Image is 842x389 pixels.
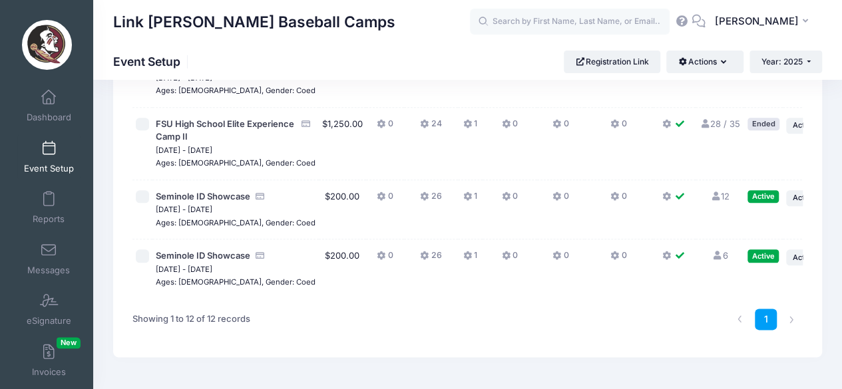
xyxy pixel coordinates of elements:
img: Link Jarrett Baseball Camps [22,20,72,70]
span: Messages [27,265,70,276]
a: Event Setup [17,134,81,180]
button: 0 [610,249,626,269]
button: 0 [502,118,518,137]
div: Showing 1 to 12 of 12 records [132,304,250,334]
button: 0 [502,190,518,209]
button: 0 [377,249,393,269]
a: 12 [710,191,730,201]
i: Accepting Credit Card Payments [300,120,311,128]
small: Ages: [DEMOGRAPHIC_DATA], Gender: Coed [156,86,316,95]
div: Ended [747,118,779,130]
button: Actions [666,51,743,73]
div: Active [747,249,779,262]
small: [DATE] - [DATE] [156,205,212,214]
h1: Event Setup [113,55,192,68]
i: Accepting Credit Card Payments [254,251,265,260]
button: 0 [502,249,518,269]
span: Event Setup [24,163,74,174]
td: $200.00 [319,239,366,299]
i: Accepting Credit Card Payments [254,192,265,201]
small: Ages: [DEMOGRAPHIC_DATA], Gender: Coed [156,218,316,227]
button: 0 [610,190,626,209]
button: 1 [463,190,477,209]
a: 28 / 35 [700,118,740,129]
small: Ages: [DEMOGRAPHIC_DATA], Gender: Coed [156,158,316,168]
small: [DATE] - [DATE] [156,265,212,274]
span: FSU High School Elite Experience Camp II [156,118,294,142]
td: $200.00 [319,180,366,240]
h1: Link [PERSON_NAME] Baseball Camps [113,7,395,37]
button: Action [786,249,833,265]
button: 1 [463,249,477,269]
input: Search by First Name, Last Name, or Email... [470,9,670,35]
span: Seminole ID Showcase [156,191,250,201]
span: Action [793,253,816,262]
a: 1 [755,309,777,330]
button: Action [786,190,833,206]
button: 24 [420,118,441,137]
span: [PERSON_NAME] [714,14,798,29]
span: Seminole ID Showcase [156,250,250,261]
a: 6 [712,250,728,261]
span: Year: 2025 [761,57,803,66]
button: Action [786,118,833,134]
button: 0 [552,118,568,137]
button: 0 [377,118,393,137]
small: [DATE] - [DATE] [156,73,212,82]
button: 0 [552,249,568,269]
span: Action [793,120,816,130]
a: Reports [17,184,81,231]
a: Registration Link [564,51,660,73]
span: New [57,337,81,348]
button: 0 [377,190,393,209]
span: eSignature [27,316,71,327]
button: 26 [420,190,441,209]
span: Action [793,193,816,202]
a: Messages [17,235,81,282]
a: InvoicesNew [17,337,81,384]
span: Reports [33,214,65,225]
button: 0 [610,118,626,137]
button: 1 [463,118,477,137]
small: [DATE] - [DATE] [156,146,212,155]
small: Ages: [DEMOGRAPHIC_DATA], Gender: Coed [156,277,316,287]
button: 0 [552,190,568,209]
td: $1,250.00 [319,108,366,180]
span: Invoices [32,366,66,378]
a: eSignature [17,286,81,332]
button: 26 [420,249,441,269]
span: Dashboard [27,112,71,124]
button: Year: 2025 [749,51,822,73]
button: [PERSON_NAME] [706,7,822,37]
a: Dashboard [17,82,81,129]
div: Active [747,190,779,203]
